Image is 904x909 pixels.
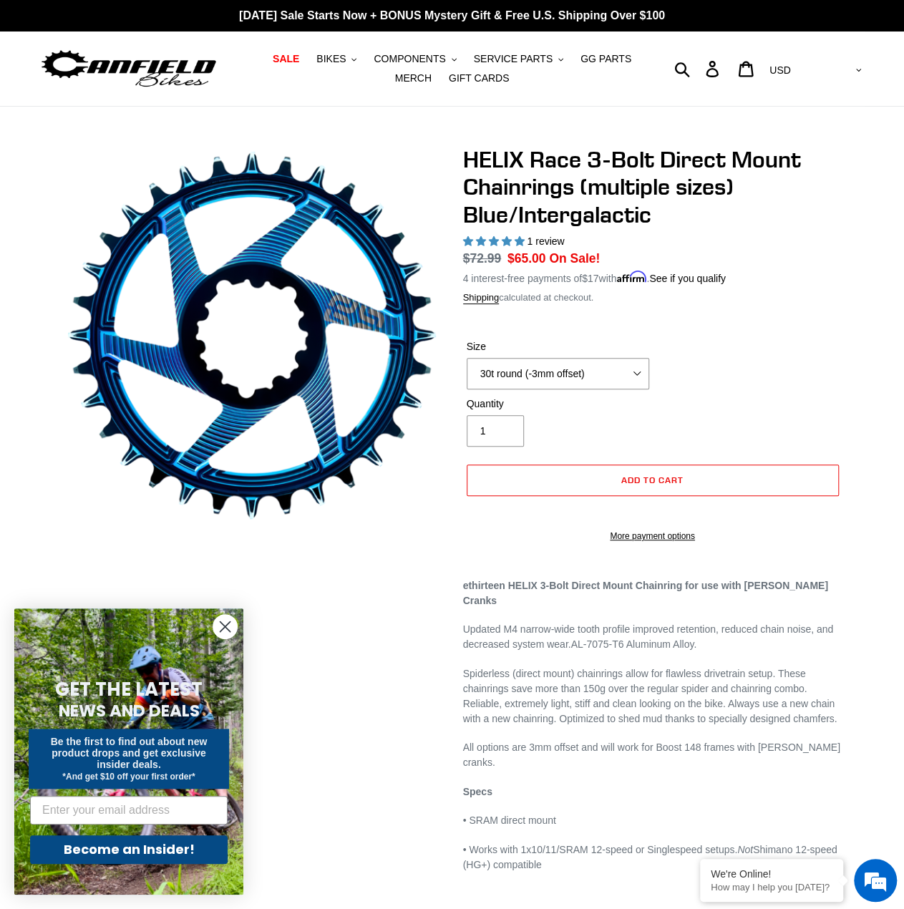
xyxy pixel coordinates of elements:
[582,273,598,284] span: $17
[463,268,726,286] p: 4 interest-free payments of with .
[463,235,528,247] span: 5.00 stars
[467,530,839,543] a: More payment options
[388,69,439,88] a: MERCH
[527,235,564,247] span: 1 review
[463,815,556,826] span: • SRAM direct mount
[621,475,684,485] span: Add to cart
[30,796,228,825] input: Enter your email address
[442,69,517,88] a: GIFT CARDS
[59,699,200,722] span: NEWS AND DEALS
[395,72,432,84] span: MERCH
[737,844,753,855] em: Not
[273,53,299,65] span: SALE
[213,614,238,639] button: Close dialog
[366,49,463,69] button: COMPONENTS
[467,465,839,496] button: Add to cart
[711,882,832,893] p: How may I help you today?
[309,49,364,69] button: BIKES
[463,786,492,797] strong: Specs
[449,72,510,84] span: GIFT CARDS
[616,271,646,283] span: Affirm
[711,868,832,880] div: We're Online!
[580,53,631,65] span: GG PARTS
[467,397,649,412] label: Quantity
[649,273,726,284] a: See if you qualify - Learn more about Affirm Financing (opens in modal)
[316,53,346,65] span: BIKES
[39,47,218,92] img: Canfield Bikes
[463,146,842,228] h1: HELIX Race 3-Bolt Direct Mount Chainrings (multiple sizes) Blue/Intergalactic
[467,339,649,354] label: Size
[463,251,502,266] s: $72.99
[463,842,842,872] p: • Works with 1x10/11/SRAM 12-speed or Singlespeed setups. Shimano 12-speed (HG+) compatible
[30,835,228,864] button: Become an Insider!
[51,736,208,770] span: Be the first to find out about new product drops and get exclusive insider deals.
[573,49,638,69] a: GG PARTS
[463,742,840,768] span: All options are 3mm offset and will work for Boost 148 frames with [PERSON_NAME] cranks.
[463,580,828,606] strong: ethirteen HELIX 3-Bolt Direct Mount Chainring for use with [PERSON_NAME] Cranks
[62,772,195,782] span: *And get $10 off your first order*
[463,291,842,305] div: calculated at checkout.
[467,49,570,69] button: SERVICE PARTS
[463,668,837,724] span: Spiderless (direct mount) chainrings allow for flawless drivetrain setup. These chainrings save m...
[474,53,553,65] span: SERVICE PARTS
[55,676,203,702] span: GET THE LATEST
[463,623,834,650] span: Updated M4 narrow-wide tooth profile improved retention, reduced chain noise, and decreased syste...
[463,292,500,304] a: Shipping
[549,249,600,268] span: On Sale!
[266,49,306,69] a: SALE
[374,53,445,65] span: COMPONENTS
[507,251,546,266] span: $65.00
